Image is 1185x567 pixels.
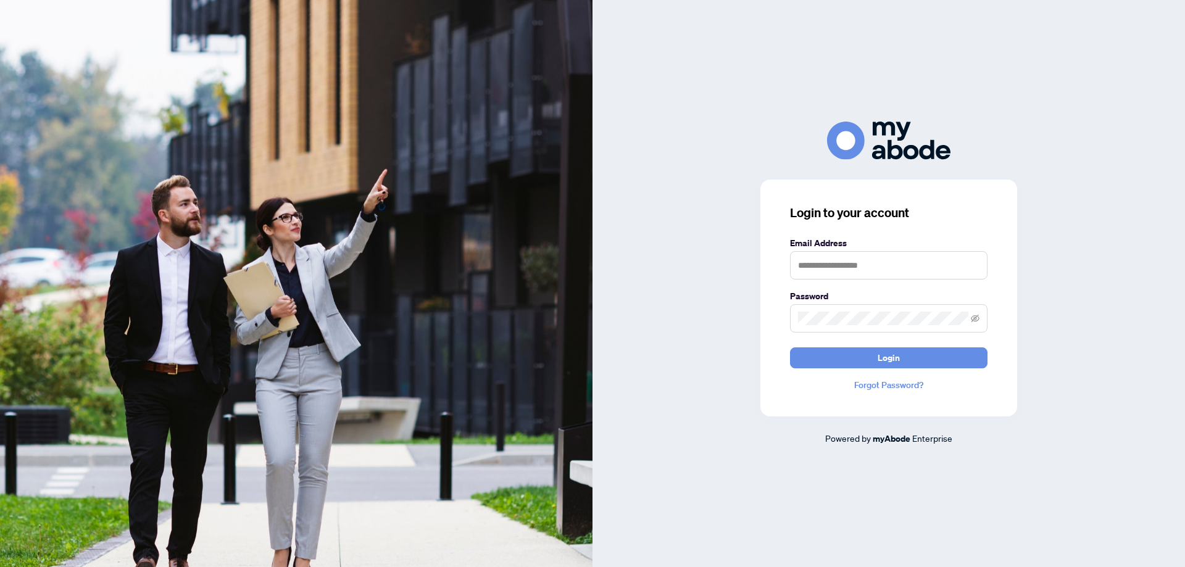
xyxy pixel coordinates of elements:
[971,314,979,323] span: eye-invisible
[873,432,910,445] a: myAbode
[790,236,987,250] label: Email Address
[825,432,871,444] span: Powered by
[912,432,952,444] span: Enterprise
[878,348,900,368] span: Login
[790,347,987,368] button: Login
[790,289,987,303] label: Password
[827,122,950,159] img: ma-logo
[790,204,987,221] h3: Login to your account
[790,378,987,392] a: Forgot Password?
